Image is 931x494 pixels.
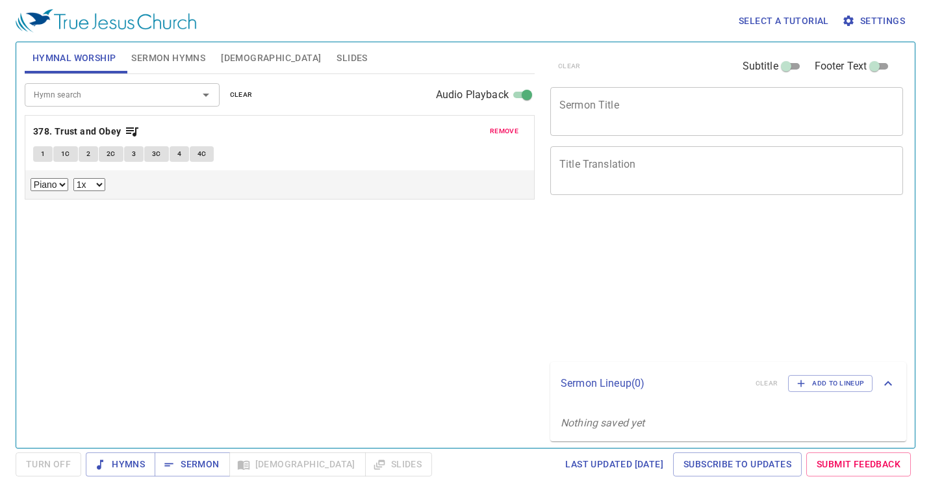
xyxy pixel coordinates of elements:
[16,9,196,32] img: True Jesus Church
[743,58,778,74] span: Subtitle
[170,146,189,162] button: 4
[436,87,509,103] span: Audio Playback
[788,375,873,392] button: Add to Lineup
[73,178,105,191] select: Playback Rate
[561,417,645,429] i: Nothing saved yet
[41,148,45,160] span: 1
[165,456,219,473] span: Sermon
[132,148,136,160] span: 3
[198,148,207,160] span: 4C
[31,178,68,191] select: Select Track
[482,123,526,139] button: remove
[673,452,802,476] a: Subscribe to Updates
[33,123,140,140] button: 378. Trust and Obey
[124,146,144,162] button: 3
[33,123,121,140] b: 378. Trust and Obey
[739,13,829,29] span: Select a tutorial
[550,362,906,405] div: Sermon Lineup(0)clearAdd to Lineup
[221,50,321,66] span: [DEMOGRAPHIC_DATA]
[152,148,161,160] span: 3C
[155,452,229,476] button: Sermon
[53,146,78,162] button: 1C
[144,146,169,162] button: 3C
[96,456,145,473] span: Hymns
[32,50,116,66] span: Hymnal Worship
[845,13,905,29] span: Settings
[190,146,214,162] button: 4C
[545,209,834,357] iframe: from-child
[33,146,53,162] button: 1
[683,456,791,473] span: Subscribe to Updates
[806,452,911,476] a: Submit Feedback
[817,456,900,473] span: Submit Feedback
[79,146,98,162] button: 2
[131,50,205,66] span: Sermon Hymns
[230,89,253,101] span: clear
[490,125,518,137] span: remove
[797,378,864,389] span: Add to Lineup
[61,148,70,160] span: 1C
[99,146,123,162] button: 2C
[561,376,745,391] p: Sermon Lineup ( 0 )
[733,9,834,33] button: Select a tutorial
[107,148,116,160] span: 2C
[197,86,215,104] button: Open
[815,58,867,74] span: Footer Text
[177,148,181,160] span: 4
[86,148,90,160] span: 2
[839,9,910,33] button: Settings
[86,452,155,476] button: Hymns
[337,50,367,66] span: Slides
[565,456,663,473] span: Last updated [DATE]
[222,87,261,103] button: clear
[560,452,669,476] a: Last updated [DATE]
